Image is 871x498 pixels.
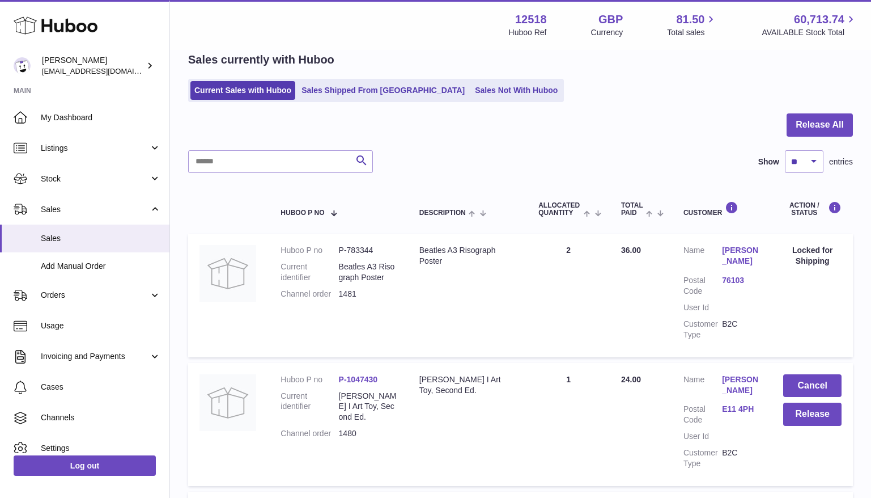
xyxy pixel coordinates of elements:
[758,157,779,167] label: Show
[14,57,31,74] img: caitlin@fancylamp.co
[722,374,760,396] a: [PERSON_NAME]
[42,66,167,75] span: [EMAIL_ADDRESS][DOMAIN_NAME]
[281,209,324,217] span: Huboo P no
[829,157,853,167] span: entries
[339,391,397,423] dd: [PERSON_NAME] I Art Toy, Second Ed.
[281,391,338,423] dt: Current identifier
[41,174,149,184] span: Stock
[281,245,338,256] dt: Huboo P no
[621,246,641,255] span: 36.00
[41,204,149,215] span: Sales
[41,143,149,154] span: Listings
[591,27,623,38] div: Currency
[419,209,466,217] span: Description
[199,245,256,302] img: no-photo.jpg
[783,374,842,398] button: Cancel
[339,375,378,384] a: P-1047430
[787,113,853,137] button: Release All
[281,428,338,439] dt: Channel order
[683,374,722,399] dt: Name
[621,375,641,384] span: 24.00
[281,374,338,385] dt: Huboo P no
[538,202,580,217] span: ALLOCATED Quantity
[762,12,857,38] a: 60,713.74 AVAILABLE Stock Total
[41,351,149,362] span: Invoicing and Payments
[281,261,338,283] dt: Current identifier
[683,275,722,297] dt: Postal Code
[783,403,842,426] button: Release
[281,289,338,299] dt: Channel order
[783,245,842,267] div: Locked for Shipping
[509,27,547,38] div: Huboo Ref
[667,12,717,38] a: 81.50 Total sales
[41,290,149,301] span: Orders
[41,382,161,393] span: Cases
[339,289,397,299] dd: 1481
[41,112,161,123] span: My Dashboard
[339,261,397,283] dd: Beatles A3 Risograph Poster
[794,12,844,27] span: 60,713.74
[683,431,722,442] dt: User Id
[598,12,623,27] strong: GBP
[14,455,156,476] a: Log out
[683,302,722,313] dt: User Id
[339,245,397,256] dd: P-783344
[339,428,397,439] dd: 1480
[683,201,761,217] div: Customer
[419,374,516,396] div: [PERSON_NAME] I Art Toy, Second Ed.
[190,81,295,100] a: Current Sales with Huboo
[676,12,704,27] span: 81.50
[41,412,161,423] span: Channels
[188,52,334,67] h2: Sales currently with Huboo
[722,404,760,415] a: E11 4PH
[683,448,722,469] dt: Customer Type
[722,448,760,469] dd: B2C
[783,201,842,217] div: Action / Status
[41,261,161,272] span: Add Manual Order
[527,234,610,357] td: 2
[683,319,722,340] dt: Customer Type
[621,202,643,217] span: Total paid
[722,245,760,267] a: [PERSON_NAME]
[298,81,469,100] a: Sales Shipped From [GEOGRAPHIC_DATA]
[471,81,562,100] a: Sales Not With Huboo
[667,27,717,38] span: Total sales
[41,320,161,331] span: Usage
[762,27,857,38] span: AVAILABLE Stock Total
[41,443,161,454] span: Settings
[419,245,516,267] div: Beatles A3 Risograph Poster
[199,374,256,431] img: no-photo.jpg
[683,245,722,269] dt: Name
[42,55,144,77] div: [PERSON_NAME]
[527,363,610,486] td: 1
[722,275,760,286] a: 76103
[515,12,547,27] strong: 12518
[41,233,161,244] span: Sales
[722,319,760,340] dd: B2C
[683,404,722,425] dt: Postal Code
